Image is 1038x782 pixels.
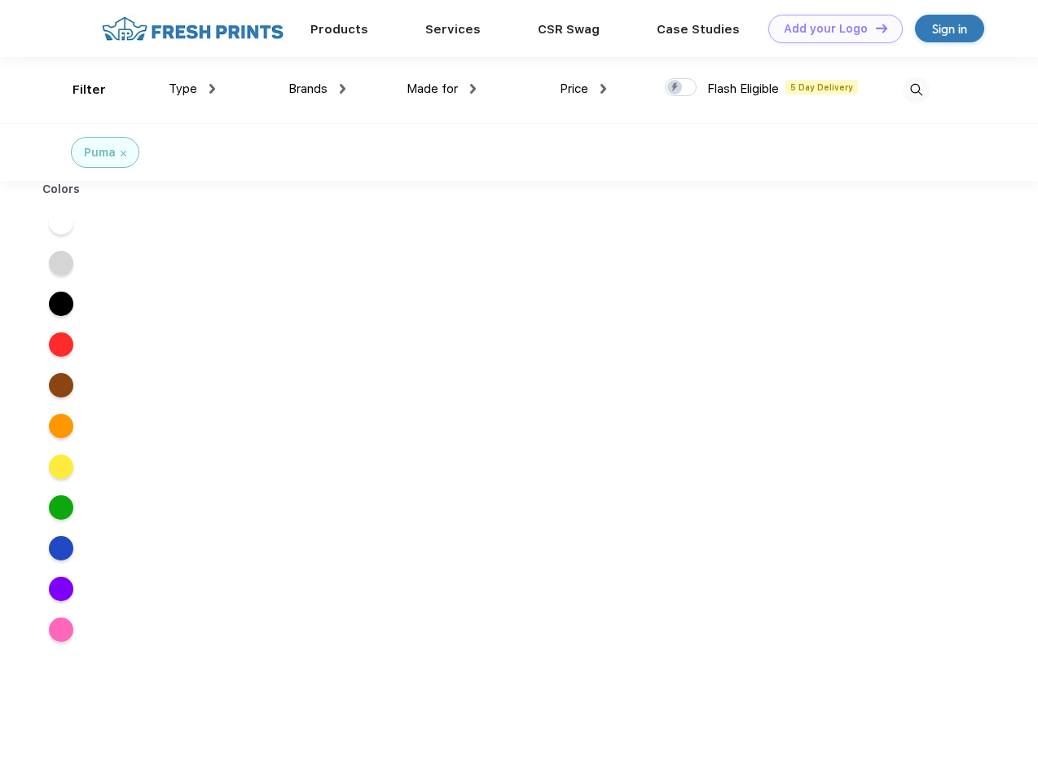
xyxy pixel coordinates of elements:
[876,24,887,33] img: DT
[932,20,967,38] div: Sign in
[288,81,328,96] span: Brands
[310,22,368,37] a: Products
[600,84,606,94] img: dropdown.png
[425,22,481,37] a: Services
[30,181,93,198] div: Colors
[538,22,600,37] a: CSR Swag
[84,144,116,161] div: Puma
[903,77,930,103] img: desktop_search.svg
[73,81,106,99] div: Filter
[785,80,858,94] span: 5 Day Delivery
[97,15,288,43] img: fo%20logo%202.webp
[121,151,126,156] img: filter_cancel.svg
[915,15,984,42] a: Sign in
[707,81,779,96] span: Flash Eligible
[209,84,215,94] img: dropdown.png
[169,81,197,96] span: Type
[340,84,345,94] img: dropdown.png
[470,84,476,94] img: dropdown.png
[560,81,588,96] span: Price
[784,22,868,36] div: Add your Logo
[407,81,458,96] span: Made for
